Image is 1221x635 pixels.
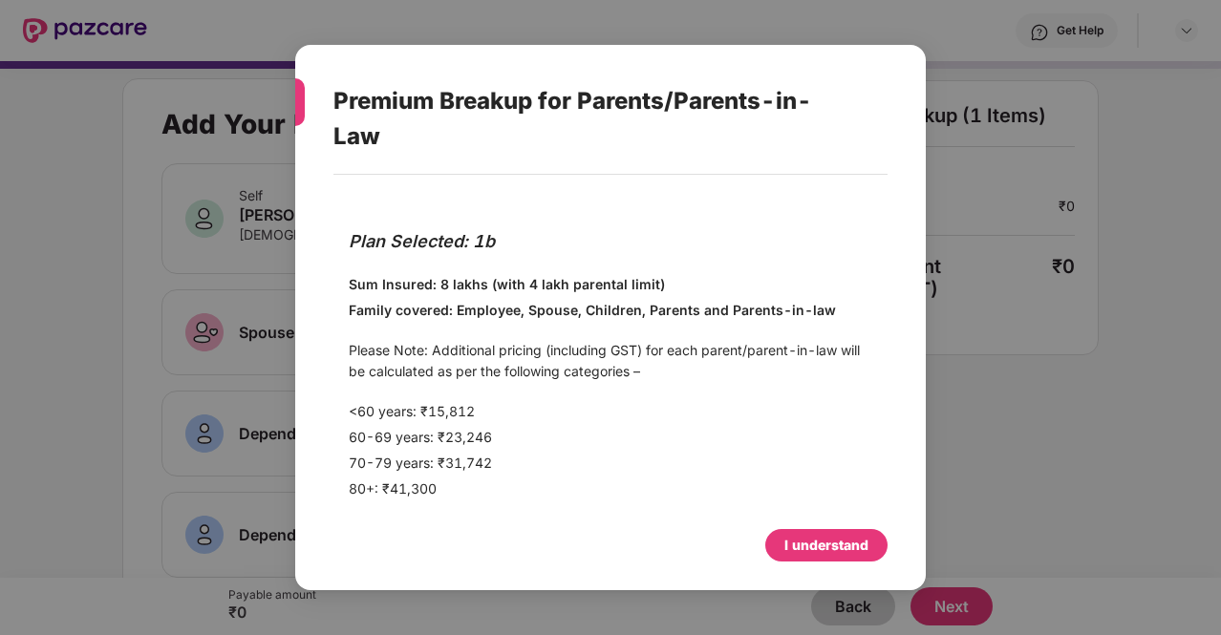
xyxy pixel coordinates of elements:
[349,401,872,422] p: <60 years: ₹15,812
[349,228,872,255] p: Plan Selected: 1b
[349,453,872,474] p: 70-79 years: ₹31,742
[349,427,872,448] p: 60-69 years: ₹23,246
[349,274,872,295] p: Sum Insured: 8 lakhs (with 4 lakh parental limit)
[333,64,842,174] div: Premium Breakup for Parents/Parents-in-Law
[784,535,868,556] div: I understand
[349,340,872,382] p: Please Note: Additional pricing (including GST) for each parent/parent-in-law will be calculated ...
[349,300,872,321] p: Family covered: Employee, Spouse, Children, Parents and Parents-in-law
[349,478,872,499] p: 80+: ₹41,300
